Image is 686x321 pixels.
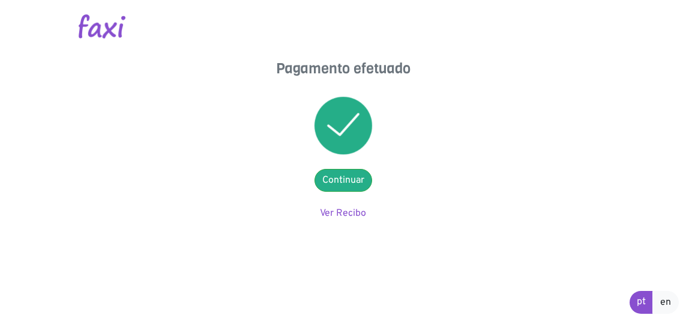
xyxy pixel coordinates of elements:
a: Continuar [314,169,372,192]
a: Ver Recibo [320,207,366,219]
h4: Pagamento efetuado [223,60,463,78]
a: en [652,291,679,314]
a: pt [630,291,653,314]
img: success [314,97,372,154]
